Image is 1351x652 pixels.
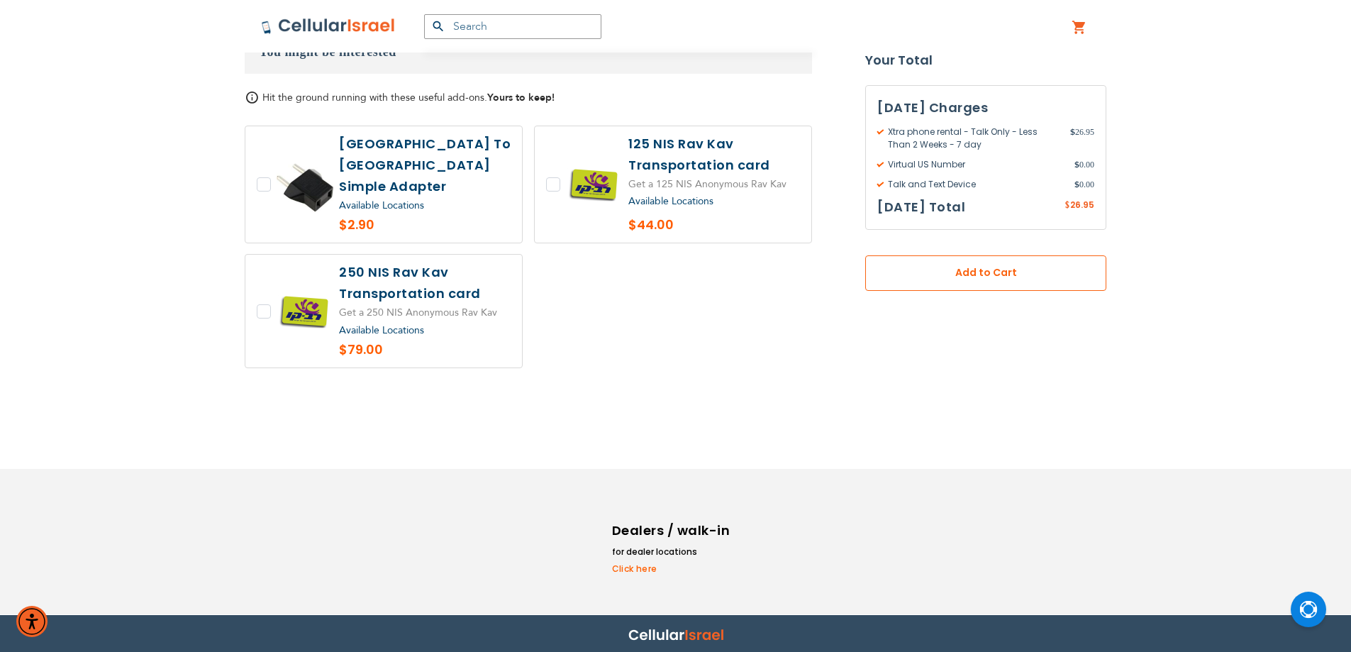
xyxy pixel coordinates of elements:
[877,197,965,218] h3: [DATE] Total
[339,324,424,337] a: Available Locations
[259,45,396,59] span: You might be interested
[628,194,713,208] a: Available Locations
[1070,126,1094,151] span: 26.95
[612,563,733,575] a: Click here
[16,606,48,637] div: Accessibility Menu
[865,50,1106,71] strong: Your Total
[1074,158,1079,171] span: $
[877,97,1094,118] h3: [DATE] Charges
[1064,199,1070,212] span: $
[1070,199,1094,211] span: 26.95
[424,14,601,39] input: Search
[877,178,1074,191] span: Talk and Text Device
[1074,178,1094,191] span: 0.00
[865,255,1106,291] button: Add to Cart
[262,91,555,104] span: Hit the ground running with these useful add-ons.
[877,126,1070,151] span: Xtra phone rental - Talk Only - Less Than 2 Weeks - 7 day
[339,199,424,212] a: Available Locations
[1074,178,1079,191] span: $
[1070,126,1075,138] span: $
[912,266,1060,281] span: Add to Cart
[612,520,733,541] h6: Dealers / walk-in
[1074,158,1094,171] span: 0.00
[261,18,396,35] img: Cellular Israel Logo
[487,91,555,104] strong: Yours to keep!
[612,545,733,559] li: for dealer locations
[877,158,1074,171] span: Virtual US Number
